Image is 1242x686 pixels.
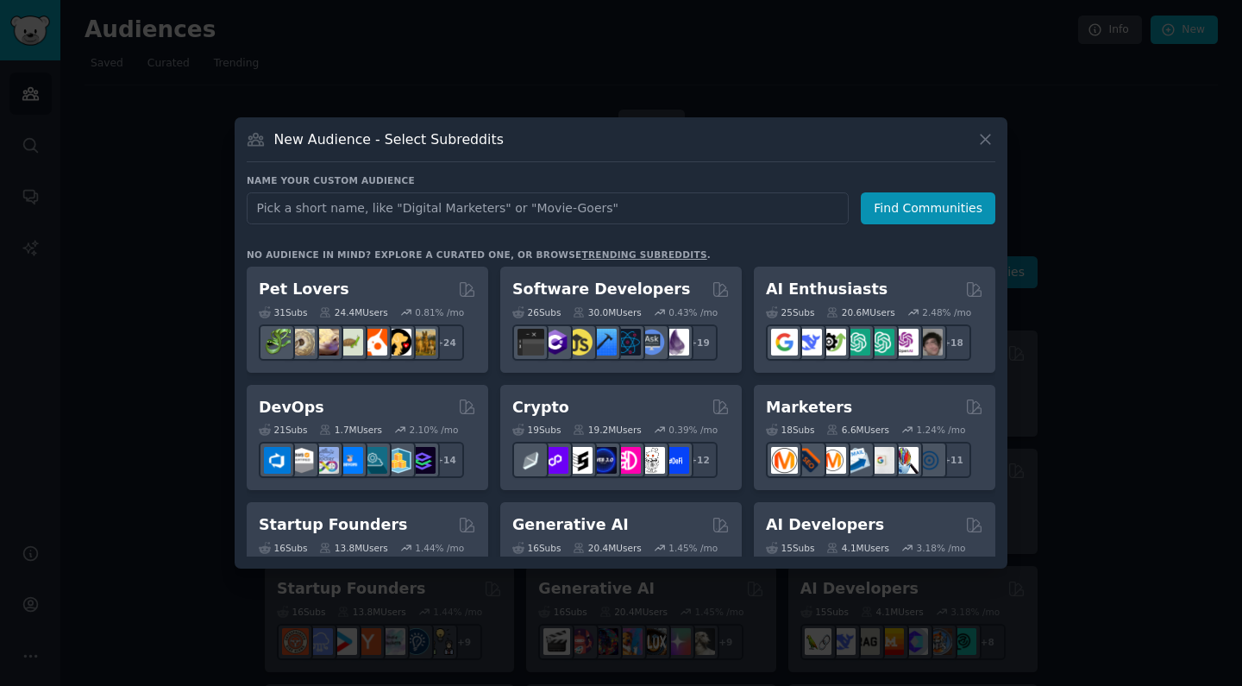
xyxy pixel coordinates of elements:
[512,542,561,554] div: 16 Sub s
[614,329,641,356] img: reactnative
[361,447,387,474] img: platformengineering
[259,279,349,300] h2: Pet Lovers
[662,447,689,474] img: defi_
[771,329,798,356] img: GoogleGeminiAI
[581,249,706,260] a: trending subreddits
[922,306,971,318] div: 2.48 % /mo
[512,424,561,436] div: 19 Sub s
[264,329,291,356] img: herpetology
[512,397,569,419] h2: Crypto
[892,329,919,356] img: OpenAIDev
[638,329,665,356] img: AskComputerScience
[861,192,995,224] button: Find Communities
[415,542,464,554] div: 1.44 % /mo
[566,447,593,474] img: ethstaker
[517,447,544,474] img: ethfinance
[319,306,387,318] div: 24.4M Users
[638,447,665,474] img: CryptoNews
[573,306,641,318] div: 30.0M Users
[668,542,718,554] div: 1.45 % /mo
[590,447,617,474] img: web3
[512,514,629,536] h2: Generative AI
[385,447,411,474] img: aws_cdk
[264,447,291,474] img: azuredevops
[795,329,822,356] img: DeepSeek
[917,424,966,436] div: 1.24 % /mo
[766,306,814,318] div: 25 Sub s
[409,447,436,474] img: PlatformEngineers
[247,174,995,186] h3: Name your custom audience
[916,329,943,356] img: ArtificalIntelligence
[288,447,315,474] img: AWS_Certified_Experts
[542,447,568,474] img: 0xPolygon
[935,324,971,361] div: + 18
[766,542,814,554] div: 15 Sub s
[766,514,884,536] h2: AI Developers
[819,329,846,356] img: AItoolsCatalog
[826,424,889,436] div: 6.6M Users
[844,329,870,356] img: chatgpt_promptDesign
[681,442,718,478] div: + 12
[542,329,568,356] img: csharp
[415,306,464,318] div: 0.81 % /mo
[259,397,324,419] h2: DevOps
[312,329,339,356] img: leopardgeckos
[566,329,593,356] img: learnjavascript
[319,542,387,554] div: 13.8M Users
[614,447,641,474] img: defiblockchain
[668,306,718,318] div: 0.43 % /mo
[681,324,718,361] div: + 19
[935,442,971,478] div: + 11
[410,424,459,436] div: 2.10 % /mo
[247,249,711,261] div: No audience in mind? Explore a curated one, or browse .
[428,324,464,361] div: + 24
[312,447,339,474] img: Docker_DevOps
[336,329,363,356] img: turtle
[662,329,689,356] img: elixir
[259,514,407,536] h2: Startup Founders
[319,424,382,436] div: 1.7M Users
[247,192,849,224] input: Pick a short name, like "Digital Marketers" or "Movie-Goers"
[916,447,943,474] img: OnlineMarketing
[766,424,814,436] div: 18 Sub s
[795,447,822,474] img: bigseo
[668,424,718,436] div: 0.39 % /mo
[766,279,888,300] h2: AI Enthusiasts
[573,542,641,554] div: 20.4M Users
[259,542,307,554] div: 16 Sub s
[288,329,315,356] img: ballpython
[259,306,307,318] div: 31 Sub s
[844,447,870,474] img: Emailmarketing
[590,329,617,356] img: iOSProgramming
[917,542,966,554] div: 3.18 % /mo
[409,329,436,356] img: dogbreed
[512,306,561,318] div: 26 Sub s
[573,424,641,436] div: 19.2M Users
[428,442,464,478] div: + 14
[766,397,852,419] h2: Marketers
[512,279,690,300] h2: Software Developers
[826,306,894,318] div: 20.6M Users
[517,329,544,356] img: software
[274,130,504,148] h3: New Audience - Select Subreddits
[826,542,889,554] div: 4.1M Users
[361,329,387,356] img: cockatiel
[771,447,798,474] img: content_marketing
[892,447,919,474] img: MarketingResearch
[868,447,894,474] img: googleads
[868,329,894,356] img: chatgpt_prompts_
[385,329,411,356] img: PetAdvice
[259,424,307,436] div: 21 Sub s
[336,447,363,474] img: DevOpsLinks
[819,447,846,474] img: AskMarketing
